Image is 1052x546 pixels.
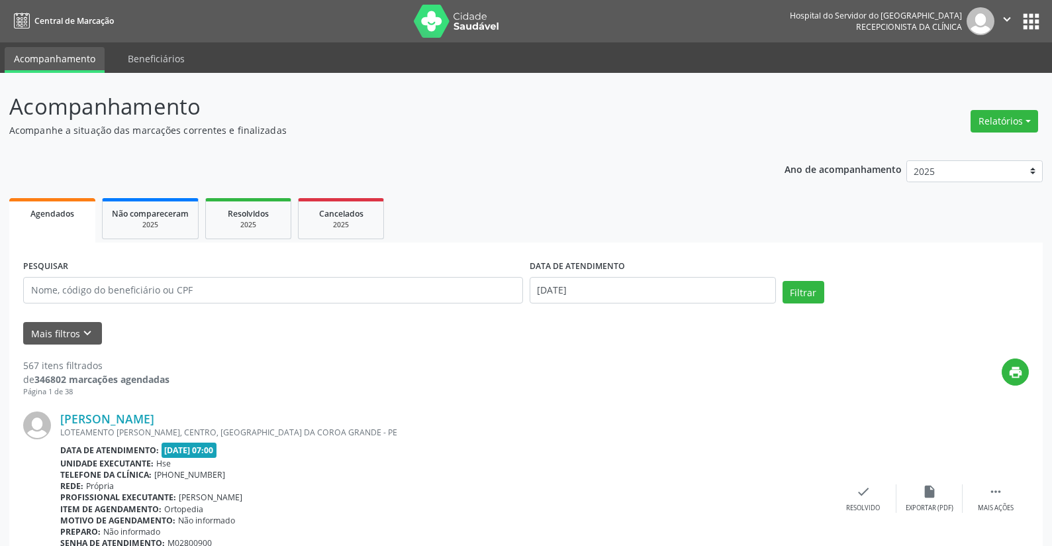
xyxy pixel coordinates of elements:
strong: 346802 marcações agendadas [34,373,169,386]
b: Data de atendimento: [60,445,159,456]
label: DATA DE ATENDIMENTO [530,256,625,277]
span: [PERSON_NAME] [179,492,242,503]
span: Ortopedia [164,504,203,515]
a: Acompanhamento [5,47,105,73]
span: Central de Marcação [34,15,114,27]
i: keyboard_arrow_down [80,326,95,341]
b: Unidade executante: [60,458,154,469]
a: Beneficiários [119,47,194,70]
span: Resolvidos [228,208,269,219]
div: Resolvido [846,504,880,513]
div: Hospital do Servidor do [GEOGRAPHIC_DATA] [790,10,962,21]
div: Página 1 de 38 [23,386,169,398]
i: check [856,484,871,499]
div: Mais ações [978,504,1014,513]
b: Rede: [60,480,83,492]
span: Recepcionista da clínica [856,21,962,32]
button: Filtrar [783,281,824,303]
img: img [23,411,51,439]
p: Acompanhe a situação das marcações correntes e finalizadas [9,123,733,137]
div: 2025 [215,220,281,230]
button: apps [1020,10,1043,33]
span: Não compareceram [112,208,189,219]
span: [PHONE_NUMBER] [154,469,225,480]
p: Ano de acompanhamento [785,160,902,177]
b: Telefone da clínica: [60,469,152,480]
button: print [1002,358,1029,386]
label: PESQUISAR [23,256,68,277]
div: LOTEAMENTO [PERSON_NAME], CENTRO, [GEOGRAPHIC_DATA] DA COROA GRANDE - PE [60,427,830,438]
span: [DATE] 07:00 [162,443,217,458]
input: Nome, código do beneficiário ou CPF [23,277,523,303]
span: Hse [156,458,171,469]
i: print [1008,365,1023,380]
input: Selecione um intervalo [530,277,776,303]
a: [PERSON_NAME] [60,411,154,426]
button: Mais filtroskeyboard_arrow_down [23,322,102,345]
div: de [23,372,169,386]
span: Não informado [178,515,235,526]
img: img [967,7,994,35]
div: 2025 [308,220,374,230]
span: Cancelados [319,208,363,219]
b: Profissional executante: [60,492,176,503]
b: Motivo de agendamento: [60,515,175,526]
a: Central de Marcação [9,10,114,32]
button:  [994,7,1020,35]
span: Agendados [30,208,74,219]
div: 567 itens filtrados [23,358,169,372]
span: Própria [86,480,114,492]
div: Exportar (PDF) [906,504,953,513]
span: Não informado [103,526,160,537]
i:  [988,484,1003,499]
i:  [1000,12,1014,27]
div: 2025 [112,220,189,230]
i: insert_drive_file [922,484,937,499]
b: Preparo: [60,526,101,537]
button: Relatórios [971,110,1038,133]
b: Item de agendamento: [60,504,162,515]
p: Acompanhamento [9,90,733,123]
